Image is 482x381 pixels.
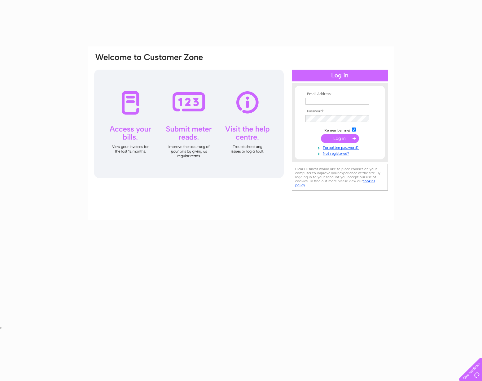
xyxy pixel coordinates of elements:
a: Forgotten password? [305,144,376,150]
td: Remember me? [304,127,376,133]
div: Clear Business would like to place cookies on your computer to improve your experience of the sit... [292,164,388,191]
a: Not registered? [305,150,376,156]
input: Submit [321,134,359,143]
a: cookies policy [295,179,375,187]
th: Password: [304,109,376,114]
th: Email Address: [304,92,376,96]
